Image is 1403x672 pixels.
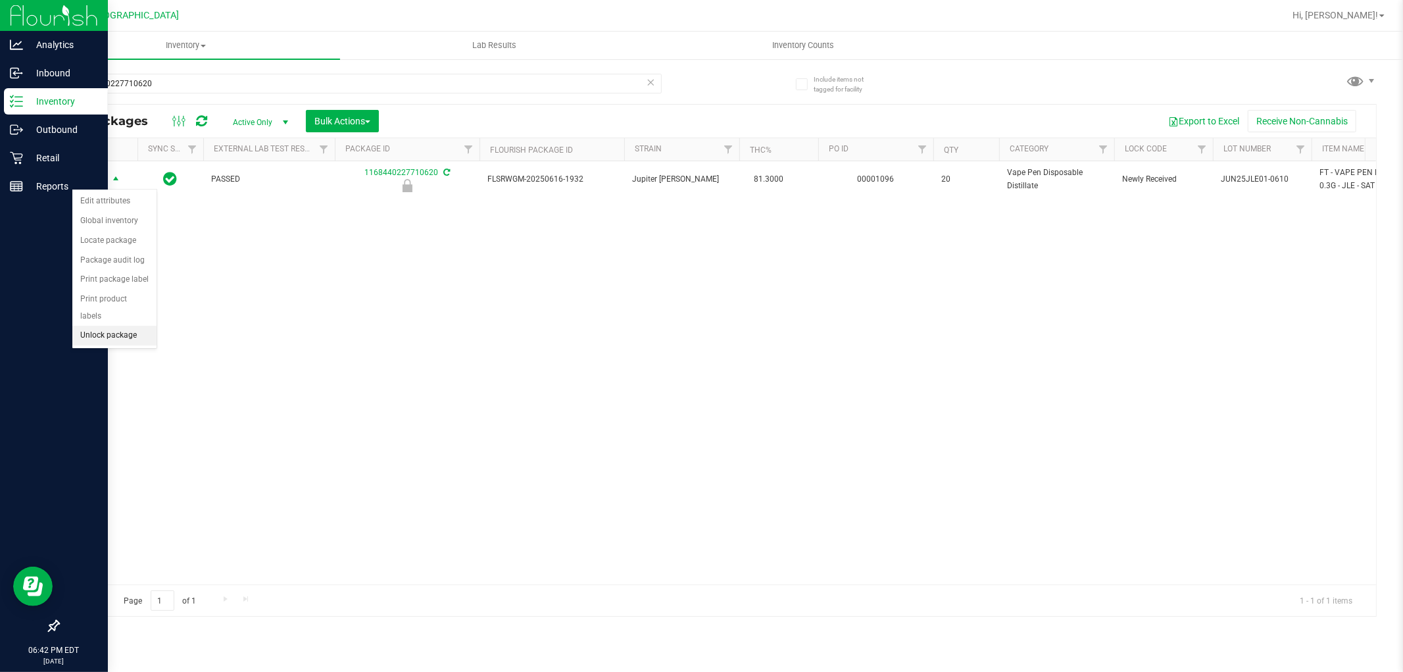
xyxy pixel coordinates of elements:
a: Filter [1191,138,1213,161]
li: Locate package [72,231,157,251]
a: PO ID [829,144,849,153]
inline-svg: Analytics [10,38,23,51]
a: External Lab Test Result [214,144,317,153]
a: THC% [750,145,772,155]
span: Include items not tagged for facility [814,74,879,94]
span: FLSRWGM-20250616-1932 [487,173,616,186]
li: Package audit log [72,251,157,271]
input: Search Package ID, Item Name, SKU, Lot or Part Number... [58,74,662,93]
span: [GEOGRAPHIC_DATA] [89,10,180,21]
p: Reports [23,178,102,194]
inline-svg: Retail [10,151,23,165]
p: Retail [23,150,102,166]
span: In Sync [164,170,178,188]
p: 06:42 PM EDT [6,644,102,656]
span: All Packages [68,114,161,128]
span: Page of 1 [112,590,207,611]
span: Vape Pen Disposable Distillate [1007,167,1106,192]
button: Receive Non-Cannabis [1248,110,1356,132]
a: Filter [718,138,739,161]
a: Lot Number [1223,144,1271,153]
a: Inventory [32,32,340,59]
span: Bulk Actions [314,116,370,126]
a: Filter [182,138,203,161]
a: Inventory Counts [649,32,957,59]
a: Strain [635,144,662,153]
li: Unlock package [72,326,157,346]
span: Hi, [PERSON_NAME]! [1292,10,1378,20]
a: 00001096 [858,174,895,184]
li: Global inventory [72,211,157,231]
a: Item Name [1322,144,1364,153]
p: [DATE] [6,656,102,666]
li: Edit attributes [72,192,157,211]
a: Lock Code [1125,144,1167,153]
span: Sync from Compliance System [441,168,450,177]
input: 1 [151,590,174,611]
span: PASSED [211,173,327,186]
span: 81.3000 [747,170,790,189]
a: Flourish Package ID [490,145,573,155]
a: Qty [944,145,958,155]
p: Outbound [23,122,102,138]
a: Filter [313,138,335,161]
span: 1 - 1 of 1 items [1289,590,1363,610]
p: Inventory [23,93,102,109]
span: Lab Results [455,39,534,51]
span: Jupiter [PERSON_NAME] [632,173,731,186]
a: Filter [458,138,480,161]
p: Inbound [23,65,102,81]
a: Filter [912,138,933,161]
span: Clear [647,74,656,91]
a: Filter [1290,138,1312,161]
a: Lab Results [340,32,649,59]
span: 20 [941,173,991,186]
span: Newly Received [1122,173,1205,186]
span: Inventory Counts [754,39,852,51]
inline-svg: Reports [10,180,23,193]
div: Newly Received [333,179,481,192]
span: Inventory [32,39,340,51]
a: 1168440227710620 [364,168,438,177]
button: Export to Excel [1160,110,1248,132]
span: select [108,170,124,189]
p: Analytics [23,37,102,53]
inline-svg: Outbound [10,123,23,136]
li: Print product labels [72,290,157,326]
span: JUN25JLE01-0610 [1221,173,1304,186]
a: Category [1010,144,1048,153]
button: Bulk Actions [306,110,379,132]
inline-svg: Inventory [10,95,23,108]
a: Package ID [345,144,390,153]
iframe: Resource center [13,567,53,606]
inline-svg: Inbound [10,66,23,80]
a: Filter [1093,138,1114,161]
a: Sync Status [148,144,199,153]
li: Print package label [72,270,157,290]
